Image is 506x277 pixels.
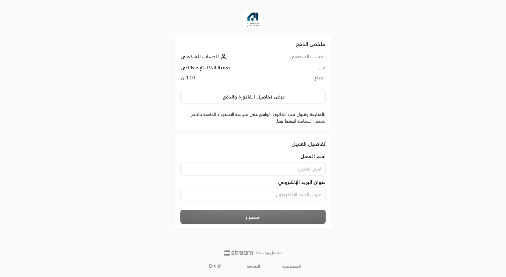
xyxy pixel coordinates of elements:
a: English [205,261,225,272]
a: الحساب الشخصي [180,54,228,59]
input: عنوان البريد الإلكتروني [180,188,326,201]
a: الشروط [247,264,260,269]
td: الحساب الشخصي [265,53,326,64]
p: مشغل بواسطة [256,250,282,256]
label: بالمتابعة وقبول هذه الفاتورة، توافق على سياسة الاسترداد الخاصة بالتاجر. لعرض السياسة . [180,111,326,124]
h2: ملخص الدفع [180,40,326,48]
td: المبلغ [265,74,326,84]
span: اسم العميل [301,153,326,160]
input: اسم العميل [180,162,326,176]
div: تفاصيل العميل [180,140,326,148]
a: الخصوصية [282,264,301,269]
button: عرض تفاصيل الفاتورة والدفع [180,90,326,104]
span: الحساب الشخصي [180,54,219,59]
span: عنوان البريد الإلكتروني [278,179,326,186]
td: جمعية الذكاء الإصطناعي [180,64,265,74]
td: 1.00 [180,74,265,84]
td: من [265,64,326,74]
a: اضغط هنا [277,118,297,124]
img: Company Logo [244,11,262,29]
